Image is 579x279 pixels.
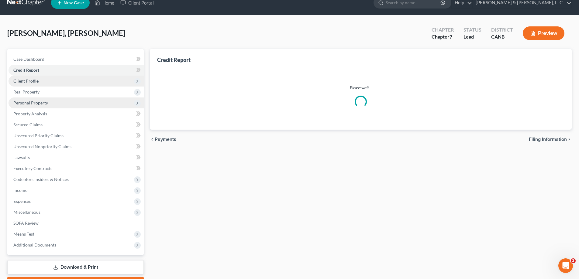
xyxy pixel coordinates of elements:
[13,144,71,149] span: Unsecured Nonpriority Claims
[157,56,191,63] div: Credit Report
[13,188,27,193] span: Income
[567,137,572,142] i: chevron_right
[13,78,39,83] span: Client Profile
[9,130,144,141] a: Unsecured Priority Claims
[13,220,39,226] span: SOFA Review
[13,100,48,105] span: Personal Property
[13,56,44,62] span: Case Dashboard
[13,89,40,94] span: Real Property
[13,133,64,138] span: Unsecured Priority Claims
[13,166,52,171] span: Executory Contracts
[13,177,69,182] span: Codebtors Insiders & Notices
[9,65,144,76] a: Credit Report
[9,163,144,174] a: Executory Contracts
[491,26,513,33] div: District
[13,209,40,215] span: Miscellaneous
[558,258,573,273] iframe: Intercom live chat
[529,137,572,142] button: Filing Information chevron_right
[432,33,454,40] div: Chapter
[13,111,47,116] span: Property Analysis
[529,137,567,142] span: Filing Information
[9,141,144,152] a: Unsecured Nonpriority Claims
[13,242,56,247] span: Additional Documents
[464,33,481,40] div: Lead
[491,33,513,40] div: CANB
[9,119,144,130] a: Secured Claims
[13,199,31,204] span: Expenses
[7,260,144,274] a: Download & Print
[150,137,176,142] button: chevron_left Payments
[13,122,43,127] span: Secured Claims
[155,137,176,142] span: Payments
[13,231,34,236] span: Means Test
[150,137,155,142] i: chevron_left
[432,26,454,33] div: Chapter
[9,152,144,163] a: Lawsuits
[450,34,452,39] span: 7
[9,108,144,119] a: Property Analysis
[13,67,39,73] span: Credit Report
[9,54,144,65] a: Case Dashboard
[7,29,125,37] span: [PERSON_NAME], [PERSON_NAME]
[523,26,564,40] button: Preview
[162,85,560,91] p: Please wait...
[64,1,84,5] span: New Case
[571,258,576,263] span: 2
[13,155,30,160] span: Lawsuits
[464,26,481,33] div: Status
[9,218,144,229] a: SOFA Review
